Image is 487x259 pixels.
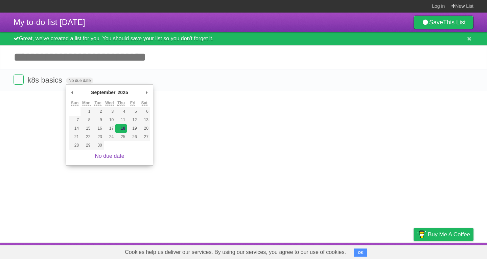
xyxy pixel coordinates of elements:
[324,244,338,257] a: About
[80,107,92,116] button: 1
[80,141,92,150] button: 29
[117,101,125,106] abbr: Thursday
[14,18,85,27] span: My to-do list [DATE]
[130,101,135,106] abbr: Friday
[139,107,150,116] button: 6
[80,124,92,133] button: 15
[92,124,104,133] button: 16
[90,87,116,98] div: September
[127,133,138,141] button: 26
[104,133,115,141] button: 24
[71,101,79,106] abbr: Sunday
[94,101,101,106] abbr: Tuesday
[14,74,24,85] label: Done
[117,87,129,98] div: 2025
[66,78,93,84] span: No due date
[115,107,127,116] button: 4
[92,133,104,141] button: 23
[104,124,115,133] button: 17
[118,245,353,259] span: Cookies help us deliver our services. By using our services, you agree to our use of cookies.
[69,124,80,133] button: 14
[417,229,426,240] img: Buy me a coffee
[92,141,104,150] button: 30
[92,116,104,124] button: 9
[346,244,373,257] a: Developers
[143,87,150,98] button: Next Month
[127,124,138,133] button: 19
[443,19,466,26] b: This List
[105,101,114,106] abbr: Wednesday
[139,116,150,124] button: 13
[95,153,124,159] a: No due date
[80,133,92,141] button: 22
[69,116,80,124] button: 7
[82,101,91,106] abbr: Monday
[414,228,473,241] a: Buy me a coffee
[139,133,150,141] button: 27
[428,229,470,240] span: Buy me a coffee
[354,249,367,257] button: OK
[115,124,127,133] button: 18
[405,244,422,257] a: Privacy
[69,133,80,141] button: 21
[69,87,76,98] button: Previous Month
[92,107,104,116] button: 2
[115,116,127,124] button: 11
[127,116,138,124] button: 12
[104,107,115,116] button: 3
[115,133,127,141] button: 25
[69,141,80,150] button: 28
[139,124,150,133] button: 20
[414,16,473,29] a: SaveThis List
[382,244,397,257] a: Terms
[141,101,147,106] abbr: Saturday
[27,76,64,84] span: k8s basics
[80,116,92,124] button: 8
[127,107,138,116] button: 5
[104,116,115,124] button: 10
[431,244,473,257] a: Suggest a feature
